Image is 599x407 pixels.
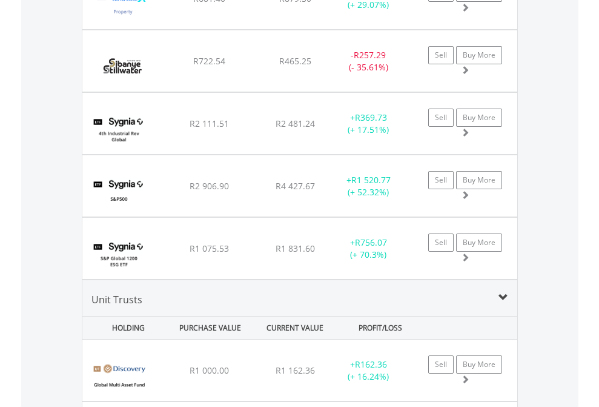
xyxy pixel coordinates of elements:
[276,243,315,254] span: R1 831.60
[355,112,387,123] span: R369.73
[456,46,502,64] a: Buy More
[428,46,454,64] a: Sell
[456,234,502,252] a: Buy More
[169,317,251,339] div: PURCHASE VALUE
[456,171,502,189] a: Buy More
[88,233,150,276] img: EQU.ZA.SYGESG.png
[91,293,142,306] span: Unit Trusts
[193,55,225,67] span: R722.54
[276,118,315,129] span: R2 481.24
[88,170,150,214] img: EQU.ZA.SYG500.png
[331,237,406,261] div: + (+ 70.3%)
[331,49,406,73] div: - (- 35.61%)
[456,355,502,374] a: Buy More
[190,365,229,376] span: R1 000.00
[428,234,454,252] a: Sell
[190,118,229,129] span: R2 111.51
[276,180,315,192] span: R4 427.67
[190,180,229,192] span: R2 906.90
[428,171,454,189] a: Sell
[355,237,387,248] span: R756.07
[351,174,391,186] span: R1 520.77
[254,317,336,339] div: CURRENT VALUE
[88,355,150,398] img: UT.ZA.DWWBI.png
[428,109,454,127] a: Sell
[331,112,406,136] div: + (+ 17.51%)
[88,45,157,89] img: EQU.ZA.SSW.png
[339,317,422,339] div: PROFIT/LOSS
[279,55,311,67] span: R465.25
[331,174,406,198] div: + (+ 52.32%)
[190,243,229,254] span: R1 075.53
[84,317,166,339] div: HOLDING
[456,109,502,127] a: Buy More
[331,358,406,383] div: + (+ 16.24%)
[276,365,315,376] span: R1 162.36
[88,108,150,151] img: EQU.ZA.SYG4IR.png
[428,355,454,374] a: Sell
[355,358,387,370] span: R162.36
[354,49,386,61] span: R257.29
